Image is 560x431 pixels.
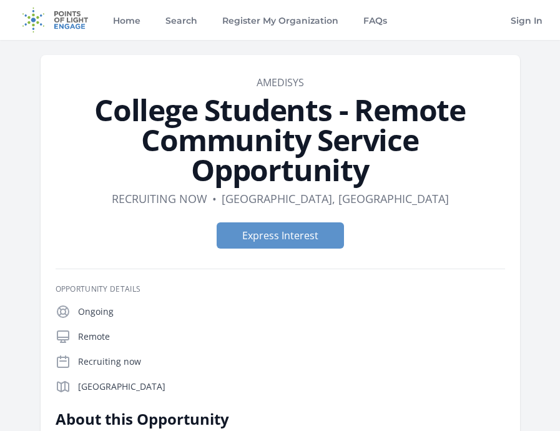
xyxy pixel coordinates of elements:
p: [GEOGRAPHIC_DATA] [78,380,505,393]
dd: Recruiting now [112,190,207,207]
p: Remote [78,330,505,343]
a: Amedisys [257,76,304,89]
p: Ongoing [78,305,505,318]
div: • [212,190,217,207]
dd: [GEOGRAPHIC_DATA], [GEOGRAPHIC_DATA] [222,190,449,207]
h3: Opportunity Details [56,284,505,294]
p: Recruiting now [78,355,505,368]
h2: About this Opportunity [56,409,421,429]
h1: College Students - Remote Community Service Opportunity [56,95,505,185]
button: Express Interest [217,222,344,249]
